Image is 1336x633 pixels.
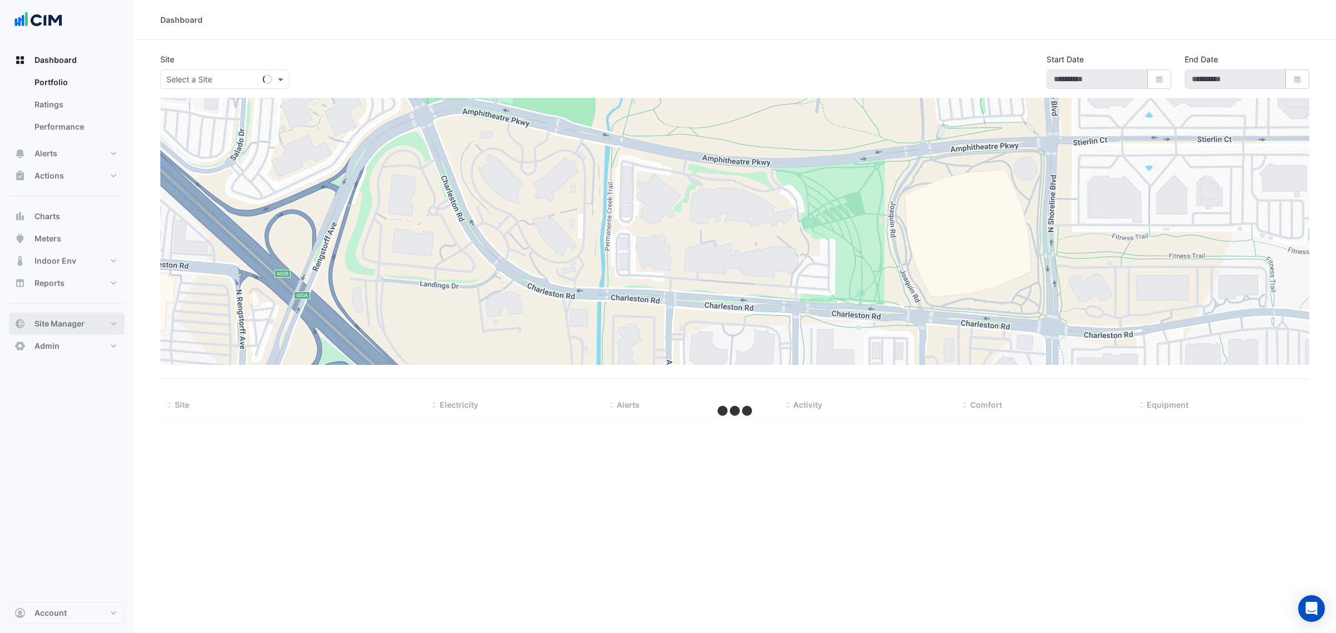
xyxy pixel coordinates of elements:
[9,165,125,187] button: Actions
[9,49,125,71] button: Dashboard
[26,71,125,93] a: Portfolio
[9,272,125,294] button: Reports
[9,71,125,142] div: Dashboard
[14,233,26,244] app-icon: Meters
[35,340,60,352] span: Admin
[9,250,125,272] button: Indoor Env
[35,607,67,619] span: Account
[35,318,85,329] span: Site Manager
[14,148,26,159] app-icon: Alerts
[14,278,26,289] app-icon: Reports
[26,116,125,138] a: Performance
[14,211,26,222] app-icon: Charts
[1147,400,1188,409] span: Equipment
[970,400,1002,409] span: Comfort
[1185,53,1218,65] label: End Date
[35,233,61,244] span: Meters
[160,14,203,26] div: Dashboard
[35,211,60,222] span: Charts
[9,335,125,357] button: Admin
[35,148,57,159] span: Alerts
[35,255,76,266] span: Indoor Env
[160,53,174,65] label: Site
[617,400,640,409] span: Alerts
[14,55,26,66] app-icon: Dashboard
[35,170,64,181] span: Actions
[9,142,125,165] button: Alerts
[9,228,125,250] button: Meters
[175,400,189,409] span: Site
[1047,53,1084,65] label: Start Date
[35,278,65,289] span: Reports
[13,9,63,31] img: Company Logo
[793,400,822,409] span: Activity
[440,400,478,409] span: Electricity
[26,93,125,116] a: Ratings
[9,602,125,624] button: Account
[9,313,125,335] button: Site Manager
[14,255,26,266] app-icon: Indoor Env
[14,340,26,352] app-icon: Admin
[14,170,26,181] app-icon: Actions
[1298,595,1325,622] div: Open Intercom Messenger
[35,55,77,66] span: Dashboard
[9,205,125,228] button: Charts
[14,318,26,329] app-icon: Site Manager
